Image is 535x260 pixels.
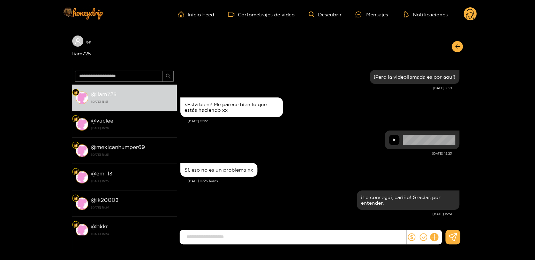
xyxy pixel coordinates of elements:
[178,11,188,17] span: hogar
[163,71,174,82] button: buscar
[72,36,177,57] div: @liam725
[91,206,109,209] font: [DATE] 16:24
[178,11,214,17] a: Inicio Feed
[75,38,81,44] span: usuario
[91,233,109,235] font: [DATE] 16:24
[385,131,459,149] div: 24 de agosto, 15:23
[408,233,415,241] span: dólar
[228,11,295,17] a: Cortometrajes de vídeo
[76,144,88,157] img: conversación
[91,118,113,124] font: @vaclee
[180,163,257,177] div: 24 de agosto, 15:25 horas
[91,127,109,129] font: [DATE] 16:26
[318,12,341,17] font: Descubrir
[432,152,452,155] font: [DATE] 15:23
[76,224,88,236] img: conversación
[74,196,78,200] img: Nivel de ventilador
[188,12,214,17] font: Inicio Feed
[406,232,417,242] button: dólar
[374,74,455,79] font: ¡Pero la videollamada es por aquí!
[238,12,295,17] font: Cortometrajes de vídeo
[74,170,78,174] img: Nivel de ventilador
[432,212,452,216] font: [DATE] 15:51
[91,223,108,229] font: @bkkr
[433,86,452,90] font: [DATE] 15:21
[74,143,78,148] img: Nivel de ventilador
[74,90,78,95] img: Nivel de ventilador
[420,233,427,241] span: sonrisa
[76,171,88,183] img: conversación
[86,39,91,44] font: @
[76,92,88,104] img: conversación
[166,73,171,79] span: buscar
[413,12,447,17] font: Notificaciones
[180,97,283,117] div: 24 de agosto, 15:22
[309,11,341,17] a: Descubrir
[74,223,78,227] img: Nivel de ventilador
[72,51,91,56] font: liam725
[184,167,253,172] font: Sí, eso no es un problema xx
[357,190,459,210] div: 24 de agosto, 15:51
[361,195,440,205] font: ¡Lo conseguí, cariño! Gracias por entender.
[184,102,267,112] font: ¿Está bien? Me parece bien lo que estás haciendo xx
[76,197,88,210] img: conversación
[96,197,119,203] font: lk20003
[452,41,463,52] button: flecha izquierda
[74,117,78,121] img: Nivel de ventilador
[91,180,109,182] font: [DATE] 16:25
[91,197,96,203] font: @
[76,118,88,131] img: conversación
[96,144,145,150] font: mexicanhumper69
[188,119,208,123] font: [DATE] 15:22
[402,11,450,18] button: Notificaciones
[188,179,218,183] font: [DATE] 15:25 horas
[228,11,238,17] span: cámara de vídeo
[370,70,459,84] div: 24 de agosto, 15:21
[91,100,108,103] font: [DATE] 15:51
[366,12,388,17] font: Mensajes
[96,171,112,176] font: em_13
[455,44,460,50] span: flecha izquierda
[91,153,109,156] font: [DATE] 16:25
[91,171,96,176] font: @
[91,144,96,150] font: @
[96,91,116,97] font: liam725
[91,91,96,97] font: @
